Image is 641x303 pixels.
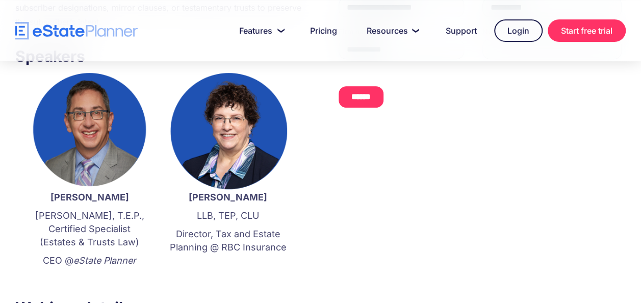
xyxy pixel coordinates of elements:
[169,259,287,272] p: ‍
[73,255,136,266] em: eState Planner
[144,84,276,93] span: Number of [PERSON_NAME] per month
[227,20,293,41] a: Features
[31,254,148,267] p: CEO @
[50,192,129,203] strong: [PERSON_NAME]
[144,1,181,9] span: Last Name
[433,20,489,41] a: Support
[548,19,626,42] a: Start free trial
[298,20,349,41] a: Pricing
[354,20,428,41] a: Resources
[15,22,138,40] a: home
[494,19,543,42] a: Login
[31,272,148,286] p: ‍
[31,209,148,249] p: [PERSON_NAME], T.E.P., Certified Specialist (Estates & Trusts Law)
[144,42,192,51] span: Phone number
[189,192,267,203] strong: [PERSON_NAME]
[169,228,287,254] p: Director, Tax and Estate Planning @ RBC Insurance
[169,209,287,222] p: LLB, TEP, CLU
